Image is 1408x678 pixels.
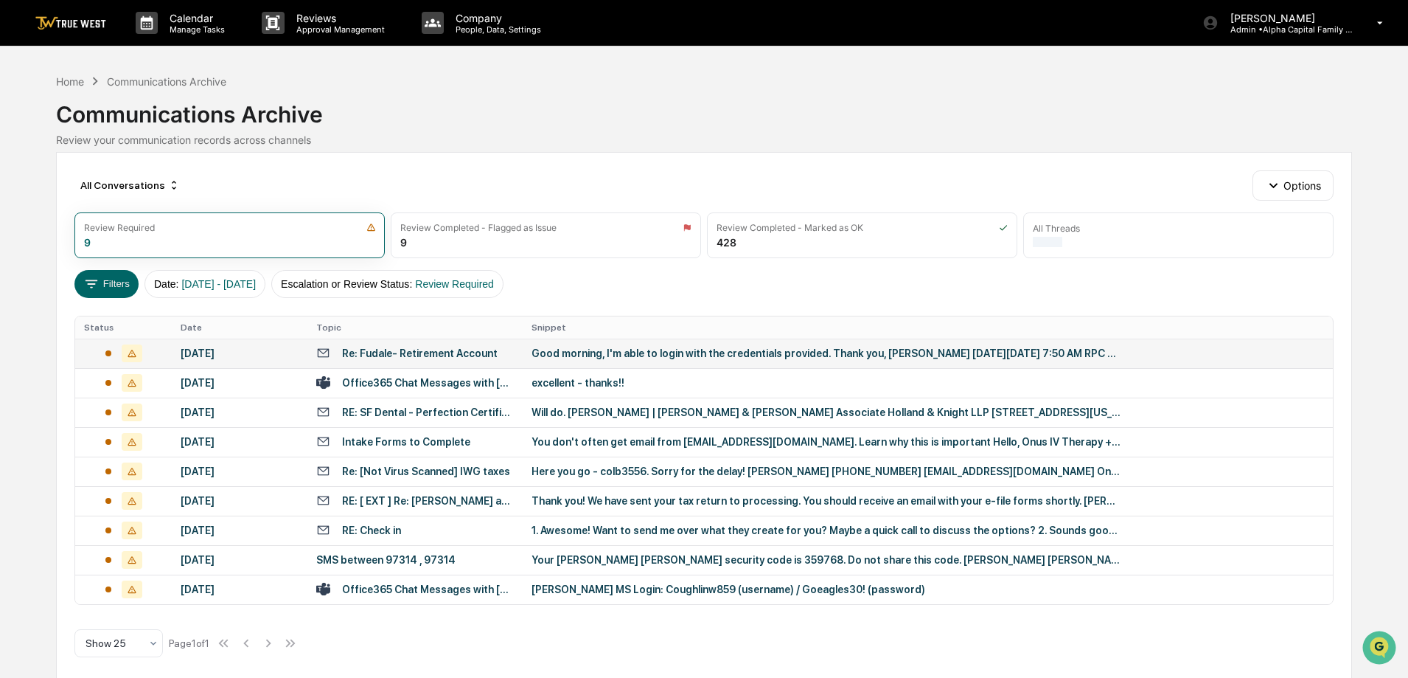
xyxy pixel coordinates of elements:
div: Review Completed - Flagged as Issue [400,222,557,233]
p: People, Data, Settings [444,24,548,35]
div: 🔎 [15,215,27,227]
div: 🗄️ [107,187,119,199]
div: SMS between 97314 , 97314 [316,554,456,566]
div: Re: [Not Virus Scanned] IWG taxes [342,466,510,477]
p: [PERSON_NAME] [1219,12,1356,24]
span: Preclearance [29,186,95,201]
div: 9 [400,236,407,249]
a: 🔎Data Lookup [9,208,99,235]
div: Office365 Chat Messages with [PERSON_NAME], [PERSON_NAME] on [DATE] [342,584,514,595]
div: Here you go - colb3556. Sorry for the delay! [PERSON_NAME] [PHONE_NUMBER] [EMAIL_ADDRESS][DOMAIN_... [532,466,1121,477]
p: Calendar [158,12,232,24]
a: 🖐️Preclearance [9,180,101,207]
div: Good morning, I'm able to login with the credentials provided. Thank you, [PERSON_NAME] [DATE][DA... [532,347,1121,359]
div: Re: Fudale- Retirement Account [342,347,498,359]
div: Will do. [PERSON_NAME] | [PERSON_NAME] & [PERSON_NAME] Associate Holland & Knight LLP [STREET_ADD... [532,407,1121,418]
input: Clear [38,67,243,83]
div: You don't often get email from [EMAIL_ADDRESS][DOMAIN_NAME]. Learn why this is important Hello, O... [532,436,1121,448]
div: [DATE] [181,407,299,418]
div: [DATE] [181,466,299,477]
p: How can we help? [15,31,268,55]
div: 1. Awesome! Want to send me over what they create for you? Maybe a quick call to discuss the opti... [532,525,1121,536]
img: icon [366,223,376,232]
div: Home [56,75,84,88]
div: Review Completed - Marked as OK [717,222,863,233]
div: [PERSON_NAME] MS Login: Coughlinw859 (username) / Goeagles30! (password) [532,584,1121,595]
div: Review Required [84,222,155,233]
img: logo [35,16,106,30]
th: Snippet [523,316,1333,339]
a: 🗄️Attestations [101,180,189,207]
div: [DATE] [181,377,299,389]
div: 9 [84,236,91,249]
button: Escalation or Review Status:Review Required [271,270,503,298]
span: Attestations [122,186,183,201]
div: Review your communication records across channels [56,134,1351,146]
iframe: Open customer support [1361,629,1401,669]
p: Manage Tasks [158,24,232,35]
button: Filters [74,270,139,298]
button: Date:[DATE] - [DATE] [144,270,265,298]
div: All Conversations [74,173,186,197]
div: RE: [ EXT ] Re: [PERSON_NAME] and [PERSON_NAME] 2024 Tax Return [342,495,514,507]
div: [DATE] [181,584,299,595]
span: Pylon [147,250,178,261]
img: icon [999,223,1008,232]
p: Admin • Alpha Capital Family Office [1219,24,1356,35]
div: [DATE] [181,436,299,448]
span: Data Lookup [29,214,93,229]
div: Start new chat [50,113,242,128]
span: [DATE] - [DATE] [181,278,256,290]
div: Thank you! We have sent your tax return to processing. You should receive an email with your e-fi... [532,495,1121,507]
button: Start new chat [251,117,268,135]
img: icon [683,223,691,232]
p: Company [444,12,548,24]
div: [DATE] [181,495,299,507]
div: RE: Check in [342,525,401,536]
div: We're available if you need us! [50,128,187,139]
th: Topic [307,316,523,339]
a: Powered byPylon [104,249,178,261]
th: Date [172,316,307,339]
div: [DATE] [181,347,299,359]
div: Office365 Chat Messages with [PERSON_NAME], [PERSON_NAME] on [DATE] [342,377,514,389]
div: Intake Forms to Complete [342,436,470,448]
div: 428 [717,236,736,249]
div: excellent - thanks!! [532,377,1121,389]
div: [DATE] [181,525,299,536]
button: Options [1252,170,1333,200]
p: Approval Management [285,24,392,35]
img: 1746055101610-c473b297-6a78-478c-a979-82029cc54cd1 [15,113,41,139]
div: 🖐️ [15,187,27,199]
div: RE: SF Dental - Perfection Certificate [342,407,514,418]
div: Communications Archive [56,89,1351,128]
th: Status [75,316,171,339]
div: Your [PERSON_NAME] [PERSON_NAME] security code is 359768. Do not share this code. [PERSON_NAME] [... [532,554,1121,566]
span: Review Required [415,278,494,290]
p: Reviews [285,12,392,24]
div: [DATE] [181,554,299,566]
div: Page 1 of 1 [169,637,209,649]
div: Communications Archive [107,75,226,88]
div: All Threads [1033,223,1080,234]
